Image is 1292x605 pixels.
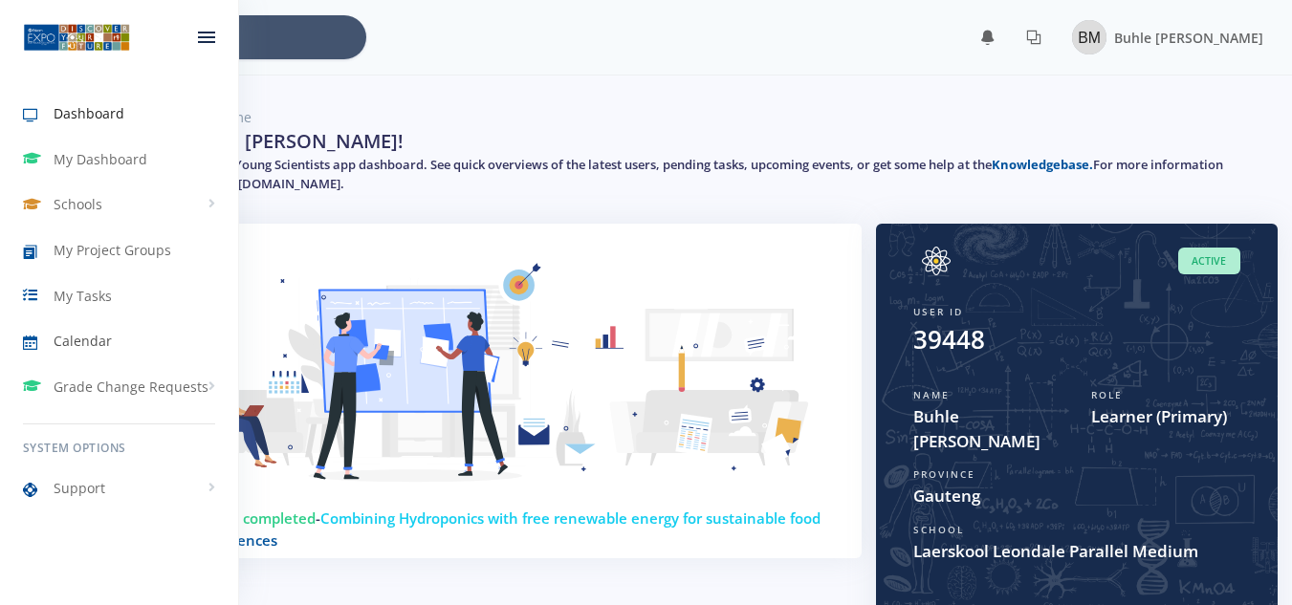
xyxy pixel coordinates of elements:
[1072,20,1106,54] img: Image placeholder
[103,508,821,550] span: Combining Hydroponics with free renewable energy for sustainable food production
[54,331,112,351] span: Calendar
[1057,16,1263,58] a: Image placeholder Buhle [PERSON_NAME]
[54,286,112,306] span: My Tasks
[88,107,1263,127] nav: breadcrumb
[913,539,1240,564] span: Laerskool Leondale Parallel Medium
[88,127,404,156] h2: Hey there Buhle [PERSON_NAME]!
[127,15,366,59] input: Search
[913,388,950,401] span: Name
[1114,29,1263,47] span: Buhle [PERSON_NAME]
[54,478,105,498] span: Support
[1091,404,1240,429] span: Learner (Primary)
[913,467,975,481] span: Province
[23,440,215,457] h6: System Options
[913,305,963,318] span: User ID
[54,377,208,397] span: Grade Change Requests
[1178,248,1240,275] span: Active
[913,404,1062,453] span: Buhle [PERSON_NAME]
[54,194,102,214] span: Schools
[992,156,1093,173] a: Knowledgebase.
[111,247,839,522] img: Learner
[103,508,831,551] h4: -
[913,321,985,358] div: 39448
[54,103,124,123] span: Dashboard
[23,22,130,53] img: ...
[913,247,959,275] img: Image placeholder
[1091,388,1123,401] span: Role
[88,156,1263,193] h5: Welcome to the Expo for Young Scientists app dashboard. See quick overviews of the latest users, ...
[913,523,964,536] span: School
[913,484,1240,508] span: Gauteng
[54,149,147,169] span: My Dashboard
[54,240,171,260] span: My Project Groups
[197,508,316,528] span: 100 % completed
